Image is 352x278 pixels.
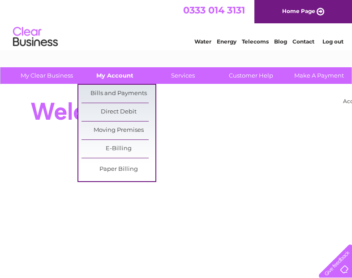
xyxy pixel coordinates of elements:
img: logo.png [13,23,58,51]
a: E-Billing [82,140,155,158]
a: My Account [78,67,152,84]
a: Water [194,38,211,45]
a: Paper Billing [82,161,155,178]
a: Energy [217,38,236,45]
a: Customer Help [214,67,288,84]
a: Telecoms [242,38,269,45]
a: Bills and Payments [82,85,155,103]
a: My Clear Business [10,67,84,84]
a: Blog [274,38,287,45]
a: 0333 014 3131 [183,4,245,16]
a: Moving Premises [82,122,155,139]
a: Direct Debit [82,103,155,121]
a: Contact [292,38,314,45]
a: Services [146,67,220,84]
a: Log out [322,38,343,45]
